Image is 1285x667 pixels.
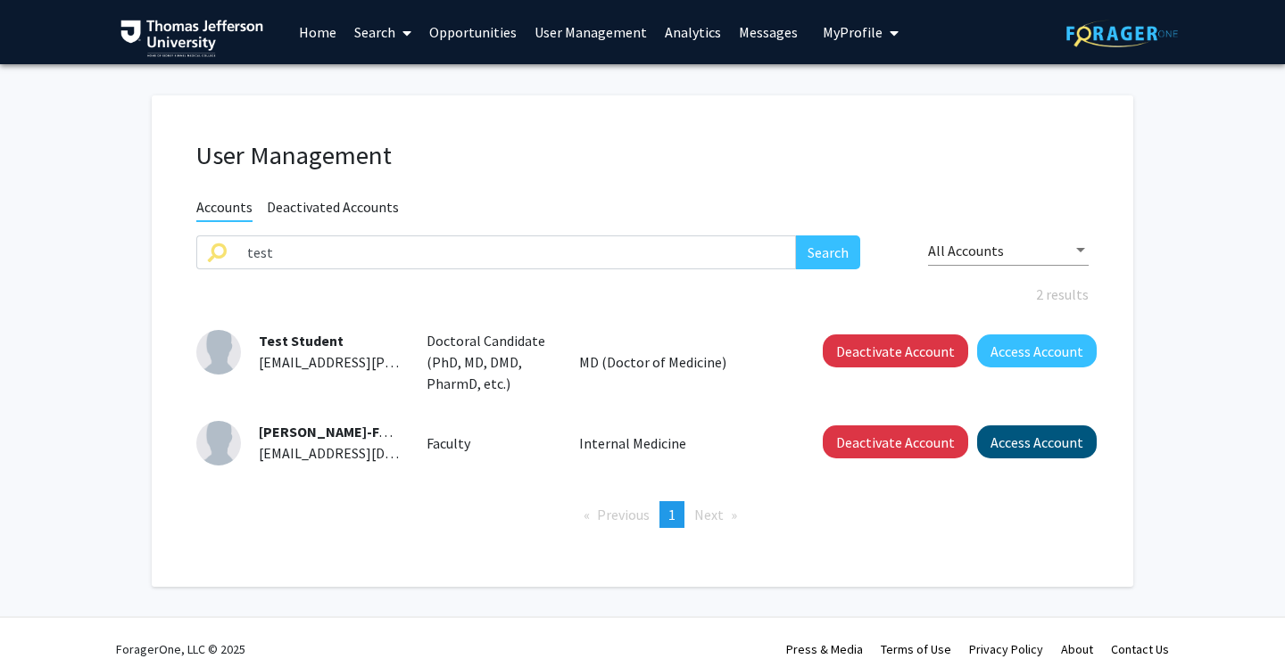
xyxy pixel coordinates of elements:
p: MD (Doctor of Medicine) [579,351,783,373]
span: [PERSON_NAME]-Faculty [259,423,419,441]
ul: Pagination [196,501,1089,528]
button: Deactivate Account [823,425,968,458]
img: ForagerOne Logo [1066,20,1178,47]
a: Opportunities [420,1,526,63]
a: User Management [526,1,656,63]
h1: User Management [196,140,1089,171]
a: Privacy Policy [969,641,1043,657]
span: Previous [597,506,650,523]
a: About [1061,641,1093,657]
img: Profile Picture [196,330,241,375]
div: 2 results [183,284,1102,305]
a: Search [345,1,420,63]
span: Accounts [196,198,253,222]
span: Test Student [259,332,344,350]
a: Contact Us [1111,641,1169,657]
button: Access Account [977,334,1097,367]
img: Profile Picture [196,421,241,465]
a: Home [290,1,345,63]
span: My Profile [823,23,883,41]
a: Press & Media [786,641,863,657]
a: Messages [730,1,807,63]
a: Analytics [656,1,730,63]
iframe: Chat [13,587,76,654]
span: [EMAIL_ADDRESS][PERSON_NAME][PERSON_NAME][DOMAIN_NAME] [259,353,689,371]
div: Faculty [413,432,567,454]
button: Deactivate Account [823,334,968,367]
a: Terms of Use [881,641,951,657]
button: Access Account [977,425,1097,458]
p: Internal Medicine [579,432,783,454]
span: [EMAIL_ADDRESS][DOMAIN_NAME] [259,444,477,462]
span: Deactivated Accounts [267,198,399,220]
img: Thomas Jefferson University Logo [120,20,263,57]
button: Search [796,235,860,269]
div: Doctoral Candidate (PhD, MD, DMD, PharmD, etc.) [413,330,567,394]
span: All Accounts [928,242,1004,259]
span: Next [694,506,724,523]
input: Search name, email, or institution ID to access an account and make admin changes. [236,235,796,269]
span: 1 [668,506,676,523]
